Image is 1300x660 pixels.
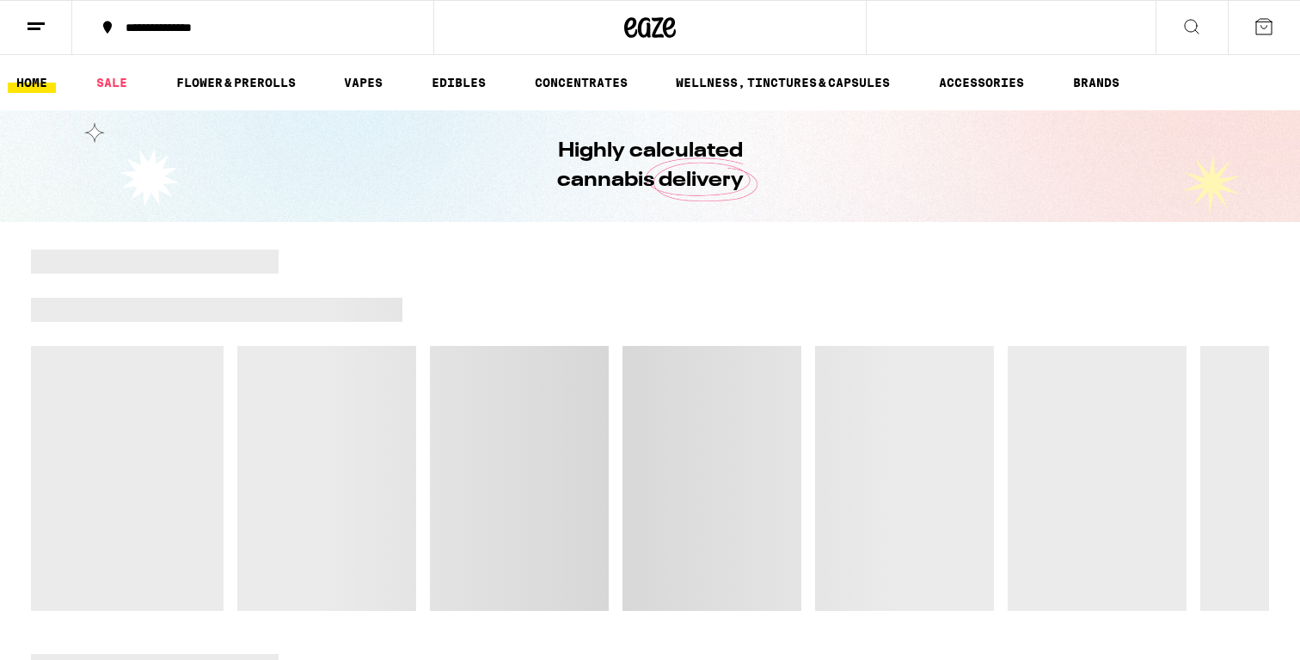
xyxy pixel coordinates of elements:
[667,72,898,93] a: WELLNESS, TINCTURES & CAPSULES
[508,137,792,195] h1: Highly calculated cannabis delivery
[1064,72,1128,93] button: BRANDS
[335,72,391,93] a: VAPES
[526,72,636,93] a: CONCENTRATES
[423,72,494,93] a: EDIBLES
[168,72,304,93] a: FLOWER & PREROLLS
[88,72,136,93] a: SALE
[8,72,56,93] a: HOME
[930,72,1033,93] a: ACCESSORIES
